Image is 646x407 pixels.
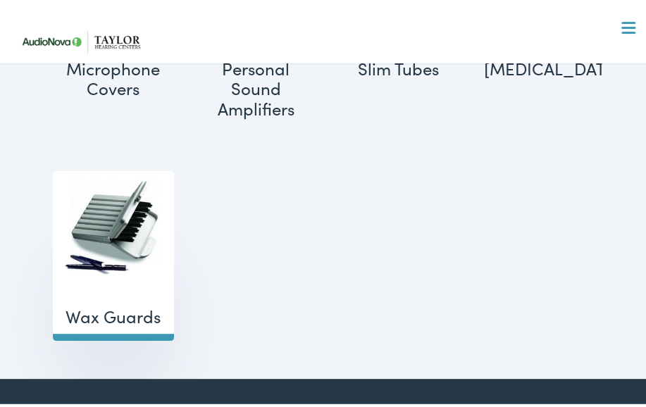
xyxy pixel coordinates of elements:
[53,41,175,110] h2: Microphone Covers
[53,168,175,337] a: Visit product category Wax Guards
[53,289,175,337] h2: Wax Guards
[53,168,175,289] img: Wax Guards
[337,41,459,89] h2: Slim Tubes
[24,56,644,100] a: What We Offer
[480,41,602,89] h2: [MEDICAL_DATA]
[195,41,317,130] h2: Personal Sound Amplifiers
